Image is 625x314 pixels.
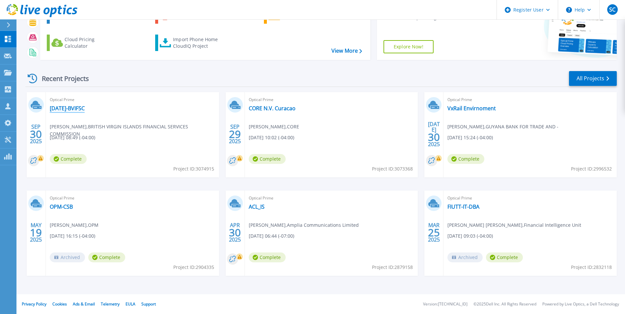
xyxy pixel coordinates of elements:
span: Project ID: 3073368 [372,165,413,172]
span: [PERSON_NAME] , OPM [50,222,99,229]
a: Privacy Policy [22,301,46,307]
div: APR 2025 [229,221,241,245]
span: 30 [30,131,42,137]
span: [PERSON_NAME] [PERSON_NAME] , Financial Intelligence Unit [447,222,581,229]
a: Ads & Email [73,301,95,307]
a: Cookies [52,301,67,307]
span: [PERSON_NAME] , Amplia Communications Limited [249,222,359,229]
span: Complete [50,154,87,164]
span: [DATE] 15:24 (-04:00) [447,134,493,141]
span: Archived [447,252,483,262]
span: Project ID: 2904335 [173,264,214,271]
li: Version: [TECHNICAL_ID] [423,302,468,306]
span: 30 [428,134,440,140]
span: 19 [30,230,42,235]
span: 29 [229,131,241,137]
span: Complete [88,252,125,262]
span: Archived [50,252,85,262]
div: MAR 2025 [428,221,440,245]
div: SEP 2025 [30,122,42,146]
div: Cloud Pricing Calculator [65,36,117,49]
span: Optical Prime [50,96,215,103]
span: [DATE] 08:49 (-04:00) [50,134,95,141]
span: [PERSON_NAME] , GUYANA BANK FOR TRADE AND - [447,123,558,130]
span: [DATE] 16:15 (-04:00) [50,232,95,240]
span: SC [609,7,615,12]
a: [DATE]-BVIFSC [50,105,85,112]
div: Import Phone Home CloudIQ Project [173,36,224,49]
span: 30 [229,230,241,235]
div: SEP 2025 [229,122,241,146]
span: Complete [486,252,523,262]
span: Project ID: 2832118 [571,264,612,271]
a: FIUTT-IT-DBA [447,203,479,210]
span: Optical Prime [50,195,215,202]
a: OPM-CSB [50,203,73,210]
span: [DATE] 06:44 (-07:00) [249,232,294,240]
span: 25 [428,230,440,235]
span: Complete [249,252,286,262]
a: ACL_IS [249,203,265,210]
a: Support [141,301,156,307]
a: EULA [126,301,135,307]
a: Telemetry [101,301,120,307]
div: MAY 2025 [30,221,42,245]
span: Project ID: 2879158 [372,264,413,271]
a: View More [331,48,362,54]
span: [DATE] 10:02 (-04:00) [249,134,294,141]
div: Recent Projects [25,70,98,87]
a: Cloud Pricing Calculator [47,35,120,51]
span: [DATE] 09:03 (-04:00) [447,232,493,240]
a: All Projects [569,71,617,86]
span: Optical Prime [249,195,414,202]
span: Project ID: 3074915 [173,165,214,172]
span: Project ID: 2996532 [571,165,612,172]
div: [DATE] 2025 [428,122,440,146]
a: Explore Now! [384,40,434,53]
span: Optical Prime [447,195,613,202]
li: © 2025 Dell Inc. All Rights Reserved [473,302,536,306]
li: Powered by Live Optics, a Dell Technology [542,302,619,306]
span: [PERSON_NAME] , CORE [249,123,299,130]
span: Complete [249,154,286,164]
a: CORE N.V. Curacao [249,105,296,112]
a: VxRail Envirnoment [447,105,496,112]
span: Optical Prime [447,96,613,103]
span: Complete [447,154,484,164]
span: [PERSON_NAME] , BRITISH VIRGIN ISLANDS FINANCIAL SERVICES COMMISSION [50,123,219,138]
span: Optical Prime [249,96,414,103]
